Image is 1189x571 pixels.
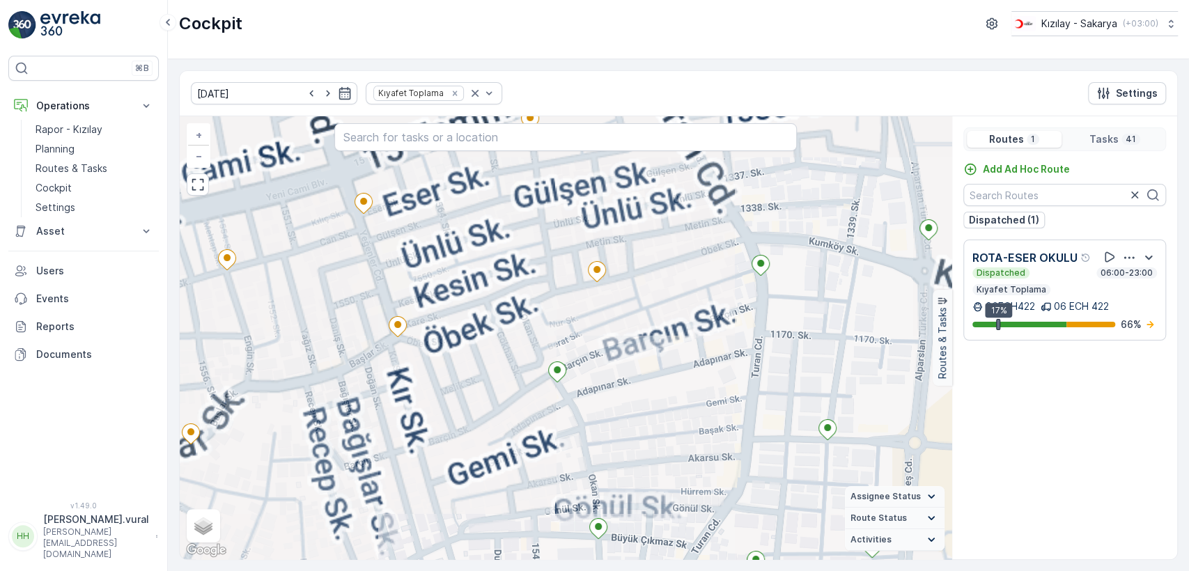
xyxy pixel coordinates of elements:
[36,99,131,113] p: Operations
[36,201,75,214] p: Settings
[1099,267,1154,279] p: 06:00-23:00
[935,308,949,380] p: Routes & Tasks
[36,224,131,238] p: Asset
[963,212,1045,228] button: Dispatched (1)
[1054,299,1109,313] p: 06 ECH 422
[963,162,1070,176] a: Add Ad Hoc Route
[8,92,159,120] button: Operations
[1011,16,1036,31] img: k%C4%B1z%C4%B1lay_DTAvauz.png
[30,178,159,198] a: Cockpit
[850,534,892,545] span: Activities
[1116,86,1158,100] p: Settings
[36,162,107,175] p: Routes & Tasks
[986,299,1035,313] p: 06ECH422
[8,501,159,510] span: v 1.49.0
[30,120,159,139] a: Rapor - Kızılay
[1029,134,1036,145] p: 1
[845,508,945,529] summary: Route Status
[1080,252,1091,263] div: Help Tooltip Icon
[969,213,1039,227] p: Dispatched (1)
[188,125,209,146] a: Zoom In
[8,11,36,39] img: logo
[188,146,209,166] a: Zoom Out
[196,129,202,141] span: +
[845,486,945,508] summary: Assignee Status
[989,132,1024,146] p: Routes
[845,529,945,551] summary: Activities
[374,86,446,100] div: Kıyafet Toplama
[1041,17,1117,31] p: Kızılay - Sakarya
[985,303,1012,318] div: 17%
[8,513,159,560] button: HH[PERSON_NAME].vural[PERSON_NAME][EMAIL_ADDRESS][DOMAIN_NAME]
[447,88,463,99] div: Remove Kıyafet Toplama
[36,181,72,195] p: Cockpit
[963,184,1166,206] input: Search Routes
[179,13,242,35] p: Cockpit
[36,320,153,334] p: Reports
[850,491,921,502] span: Assignee Status
[183,541,229,559] img: Google
[8,341,159,368] a: Documents
[1089,132,1119,146] p: Tasks
[40,11,100,39] img: logo_light-DOdMpM7g.png
[36,347,153,361] p: Documents
[1123,18,1158,29] p: ( +03:00 )
[334,123,798,151] input: Search for tasks or a location
[183,541,229,559] a: Open this area in Google Maps (opens a new window)
[30,159,159,178] a: Routes & Tasks
[36,292,153,306] p: Events
[983,162,1070,176] p: Add Ad Hoc Route
[135,63,149,74] p: ⌘B
[975,284,1048,295] p: Kıyafet Toplama
[8,313,159,341] a: Reports
[188,510,219,541] a: Layers
[191,82,357,104] input: dd/mm/yyyy
[12,525,34,547] div: HH
[36,264,153,278] p: Users
[1011,11,1178,36] button: Kızılay - Sakarya(+03:00)
[1088,82,1166,104] button: Settings
[8,257,159,285] a: Users
[30,139,159,159] a: Planning
[36,142,75,156] p: Planning
[850,513,907,524] span: Route Status
[43,513,149,526] p: [PERSON_NAME].vural
[196,150,203,162] span: −
[1124,134,1137,145] p: 41
[8,285,159,313] a: Events
[972,249,1078,266] p: ROTA-ESER OKULU
[8,217,159,245] button: Asset
[1121,318,1142,331] p: 66 %
[975,267,1027,279] p: Dispatched
[36,123,102,136] p: Rapor - Kızılay
[30,198,159,217] a: Settings
[43,526,149,560] p: [PERSON_NAME][EMAIL_ADDRESS][DOMAIN_NAME]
